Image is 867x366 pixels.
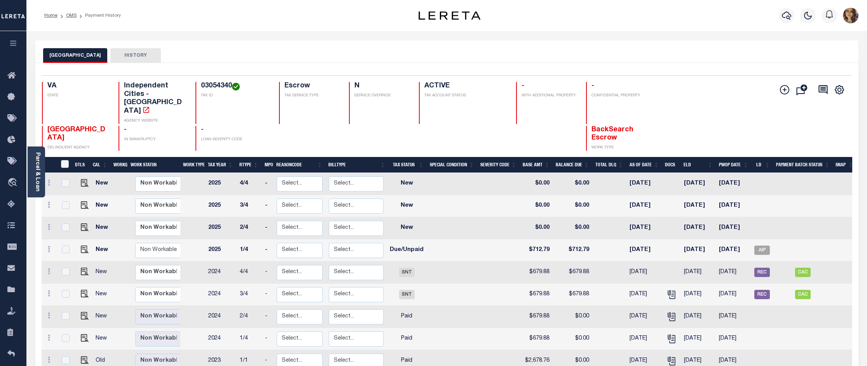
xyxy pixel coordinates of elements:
[124,126,127,133] span: -
[681,284,716,306] td: [DATE]
[424,82,507,91] h4: ACTIVE
[44,13,58,18] a: Home
[205,284,237,306] td: 2024
[553,195,592,217] td: $0.00
[626,328,662,350] td: [DATE]
[626,217,662,239] td: [DATE]
[832,157,856,173] th: SNAP: activate to sort column ascending
[273,157,326,173] th: ReasonCode: activate to sort column ascending
[110,48,161,63] button: HISTORY
[626,239,662,261] td: [DATE]
[72,157,90,173] th: DTLS
[680,157,716,173] th: ELD: activate to sort column ascending
[626,261,662,284] td: [DATE]
[237,195,262,217] td: 3/4
[387,306,427,328] td: Paid
[124,137,186,143] p: IN BANKRUPTCY
[681,328,716,350] td: [DATE]
[520,328,553,350] td: $679.88
[201,137,270,143] p: LOAN SEVERITY CODE
[92,217,114,239] td: New
[716,195,752,217] td: [DATE]
[387,217,427,239] td: New
[77,12,121,19] li: Payment History
[754,268,770,277] span: REC
[124,118,186,124] p: AGENCY WEBSITE
[205,239,237,261] td: 2025
[387,239,427,261] td: Due/Unpaid
[520,157,553,173] th: Base Amt: activate to sort column ascending
[626,195,662,217] td: [DATE]
[681,261,716,284] td: [DATE]
[522,93,577,99] p: WITH ADDITIONAL PROPERTY
[591,82,594,89] span: -
[354,93,410,99] p: SERVICE OVERRIDE
[354,82,410,91] h4: N
[520,261,553,284] td: $679.88
[716,217,752,239] td: [DATE]
[716,306,752,328] td: [DATE]
[92,284,114,306] td: New
[92,328,114,350] td: New
[66,13,77,18] a: OMS
[35,152,40,192] a: Parcel & Loan
[754,247,770,253] a: AIP
[47,145,110,151] p: DELINQUENT AGENCY
[477,157,520,173] th: Severity Code: activate to sort column ascending
[90,157,110,173] th: CAL: activate to sort column ascending
[262,195,274,217] td: -
[388,157,427,173] th: Tax Status: activate to sort column ascending
[553,261,592,284] td: $679.88
[754,270,770,275] a: REC
[553,239,592,261] td: $712.79
[205,173,237,195] td: 2025
[681,173,716,195] td: [DATE]
[681,195,716,217] td: [DATE]
[205,157,236,173] th: Tax Year: activate to sort column ascending
[520,284,553,306] td: $679.88
[591,145,654,151] p: WORK TYPE
[92,173,114,195] td: New
[284,93,340,99] p: TAX SERVICE TYPE
[795,292,811,297] a: CAC
[237,284,262,306] td: 3/4
[110,157,127,173] th: WorkQ
[237,306,262,328] td: 2/4
[553,328,592,350] td: $0.00
[47,82,110,91] h4: VA
[92,239,114,261] td: New
[716,261,752,284] td: [DATE]
[795,290,811,299] span: CAC
[553,157,592,173] th: Balance Due: activate to sort column ascending
[626,284,662,306] td: [DATE]
[205,261,237,284] td: 2024
[387,195,427,217] td: New
[716,239,752,261] td: [DATE]
[553,173,592,195] td: $0.00
[681,217,716,239] td: [DATE]
[399,268,415,277] span: SNT
[201,93,270,99] p: TAX ID
[716,157,752,173] th: PWOP Date: activate to sort column ascending
[424,93,507,99] p: TAX ACCOUNT STATUS
[56,157,72,173] th: &nbsp;
[626,306,662,328] td: [DATE]
[795,268,811,277] span: CAC
[716,284,752,306] td: [DATE]
[237,261,262,284] td: 4/4
[237,173,262,195] td: 4/4
[716,328,752,350] td: [DATE]
[92,261,114,284] td: New
[419,11,481,20] img: logo-dark.svg
[237,239,262,261] td: 1/4
[662,157,680,173] th: Docs
[262,157,273,173] th: MPO
[262,239,274,261] td: -
[553,284,592,306] td: $679.88
[47,93,110,99] p: STATE
[205,306,237,328] td: 2024
[754,290,770,299] span: REC
[284,82,340,91] h4: Escrow
[754,292,770,297] a: REC
[237,217,262,239] td: 2/4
